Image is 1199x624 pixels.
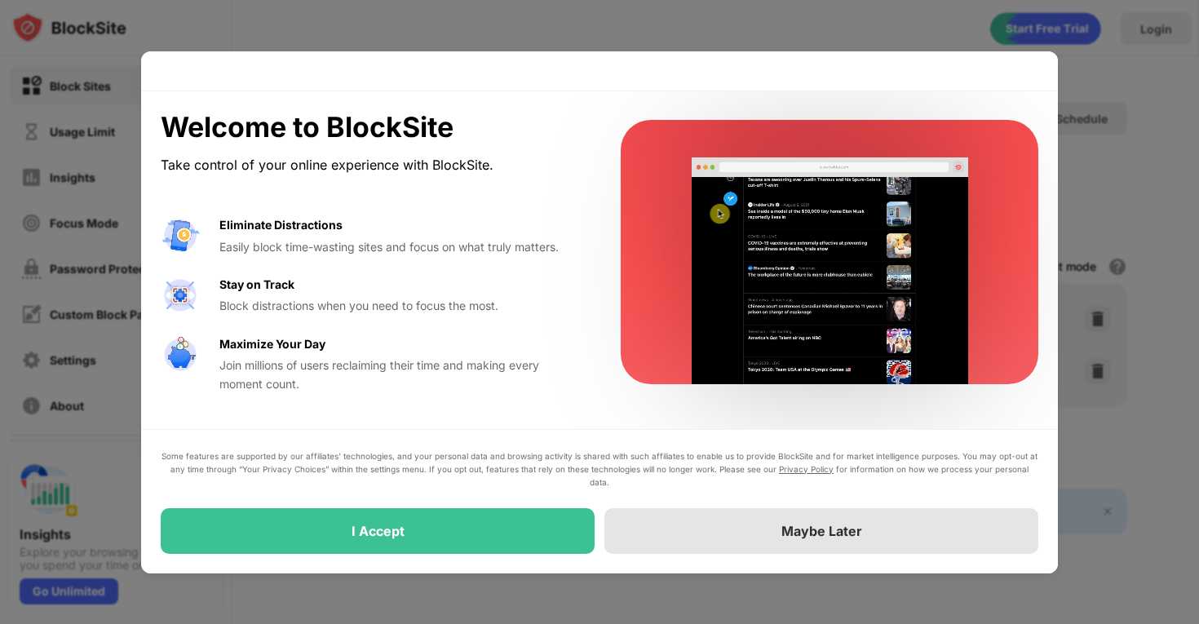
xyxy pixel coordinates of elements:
[219,216,343,234] div: Eliminate Distractions
[161,335,200,374] img: value-safe-time.svg
[161,216,200,255] img: value-avoid-distractions.svg
[779,464,834,474] a: Privacy Policy
[161,111,582,144] div: Welcome to BlockSite
[781,523,862,539] div: Maybe Later
[352,523,405,539] div: I Accept
[161,449,1038,489] div: Some features are supported by our affiliates’ technologies, and your personal data and browsing ...
[219,335,325,353] div: Maximize Your Day
[219,276,294,294] div: Stay on Track
[161,153,582,177] div: Take control of your online experience with BlockSite.
[219,238,582,256] div: Easily block time-wasting sites and focus on what truly matters.
[161,276,200,315] img: value-focus.svg
[219,356,582,393] div: Join millions of users reclaiming their time and making every moment count.
[219,297,582,315] div: Block distractions when you need to focus the most.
